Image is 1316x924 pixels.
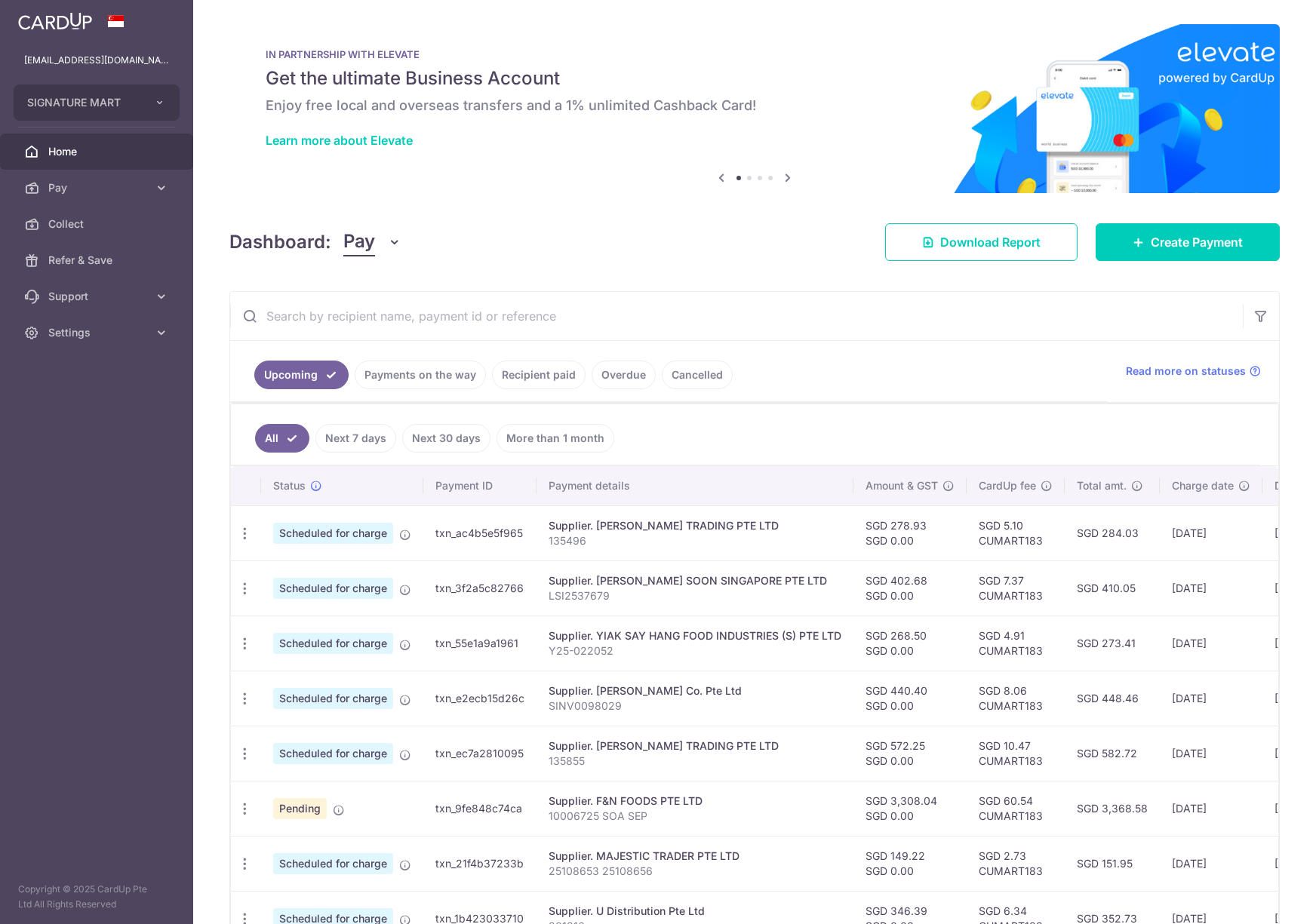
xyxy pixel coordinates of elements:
img: Renovation banner [229,24,1280,193]
a: More than 1 month [497,424,614,453]
div: Supplier. [PERSON_NAME] Co. Pte Ltd [549,683,841,698]
span: Scheduled for charge [273,578,393,599]
td: [DATE] [1160,560,1262,615]
td: SGD 278.93 SGD 0.00 [853,505,967,560]
td: [DATE] [1160,781,1262,836]
span: Total amt. [1077,478,1127,493]
td: SGD 582.72 [1065,726,1160,781]
a: Recipient paid [492,361,586,389]
a: Next 7 days [315,424,396,453]
span: Pending [273,798,327,819]
span: Pay [48,180,148,195]
span: Refer & Save [48,253,148,268]
span: Download Report [940,233,1041,251]
p: 25108653 25108656 [549,864,841,879]
span: Amount & GST [866,478,938,493]
h6: Enjoy free local and overseas transfers and a 1% unlimited Cashback Card! [266,97,1244,115]
a: Learn more about Elevate [266,133,413,148]
a: Next 30 days [402,424,490,453]
td: SGD 60.54 CUMART183 [967,781,1065,836]
td: SGD 3,368.58 [1065,781,1160,836]
td: SGD 2.73 CUMART183 [967,836,1065,891]
span: Status [273,478,306,493]
td: [DATE] [1160,615,1262,671]
td: [DATE] [1160,505,1262,560]
p: 135855 [549,754,841,769]
a: Download Report [885,223,1078,261]
span: Pay [343,228,375,256]
td: SGD 440.40 SGD 0.00 [853,671,967,726]
input: Search by recipient name, payment id or reference [230,292,1243,340]
td: SGD 273.41 [1065,615,1160,671]
span: Collect [48,216,148,232]
button: Pay [343,228,401,256]
span: Scheduled for charge [273,688,393,709]
td: SGD 3,308.04 SGD 0.00 [853,781,967,836]
div: Supplier. [PERSON_NAME] TRADING PTE LTD [549,518,841,533]
td: SGD 572.25 SGD 0.00 [853,726,967,781]
div: Supplier. YIAK SAY HANG FOOD INDUSTRIES (S) PTE LTD [549,628,841,643]
td: SGD 5.10 CUMART183 [967,505,1065,560]
td: SGD 284.03 [1065,505,1160,560]
span: Scheduled for charge [273,743,393,764]
span: Scheduled for charge [273,853,393,874]
td: SGD 448.46 [1065,671,1160,726]
td: [DATE] [1160,836,1262,891]
a: All [255,424,309,453]
p: Y25-022052 [549,643,841,658]
td: txn_e2ecb15d26c [423,671,537,726]
td: [DATE] [1160,726,1262,781]
td: SGD 8.06 CUMART183 [967,671,1065,726]
td: [DATE] [1160,671,1262,726]
td: SGD 268.50 SGD 0.00 [853,615,967,671]
a: Create Payment [1096,223,1280,261]
span: Home [48,144,148,159]
td: SGD 10.47 CUMART183 [967,726,1065,781]
a: Read more on statuses [1126,364,1261,379]
div: Supplier. [PERSON_NAME] SOON SINGAPORE PTE LTD [549,573,841,588]
p: 10006725 SOA SEP [549,809,841,824]
td: SGD 410.05 [1065,560,1160,615]
td: SGD 402.68 SGD 0.00 [853,560,967,615]
span: Support [48,289,148,304]
h5: Get the ultimate Business Account [266,66,1244,91]
p: LSI2537679 [549,588,841,603]
td: txn_55e1a9a1961 [423,615,537,671]
span: Scheduled for charge [273,523,393,544]
div: Supplier. F&N FOODS PTE LTD [549,794,841,809]
td: SGD 151.95 [1065,836,1160,891]
td: SGD 4.91 CUMART183 [967,615,1065,671]
th: Payment details [537,466,853,505]
span: Charge date [1172,478,1234,493]
td: SGD 7.37 CUMART183 [967,560,1065,615]
div: Supplier. [PERSON_NAME] TRADING PTE LTD [549,738,841,754]
span: SIGNATURE MART [27,95,139,110]
span: Read more on statuses [1126,364,1246,379]
div: Supplier. U Distribution Pte Ltd [549,904,841,919]
img: CardUp [18,12,92,30]
p: 135496 [549,533,841,548]
a: Upcoming [254,361,349,389]
a: Cancelled [662,361,733,389]
td: txn_21f4b37233b [423,836,537,891]
span: Scheduled for charge [273,633,393,654]
div: Supplier. MAJESTIC TRADER PTE LTD [549,849,841,864]
td: SGD 149.22 SGD 0.00 [853,836,967,891]
span: Settings [48,325,148,340]
h4: Dashboard: [229,229,331,256]
span: Create Payment [1151,233,1243,251]
td: txn_9fe848c74ca [423,781,537,836]
p: SINV0098029 [549,698,841,714]
td: txn_ec7a2810095 [423,726,537,781]
a: Payments on the way [355,361,486,389]
td: txn_3f2a5c82766 [423,560,537,615]
p: [EMAIL_ADDRESS][DOMAIN_NAME] [24,53,169,68]
td: txn_ac4b5e5f965 [423,505,537,560]
iframe: Opens a widget where you can find more information [1219,879,1301,916]
p: IN PARTNERSHIP WITH ELEVATE [266,48,1244,60]
span: CardUp fee [979,478,1036,493]
th: Payment ID [423,466,537,505]
button: SIGNATURE MART [14,84,180,121]
a: Overdue [592,361,656,389]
